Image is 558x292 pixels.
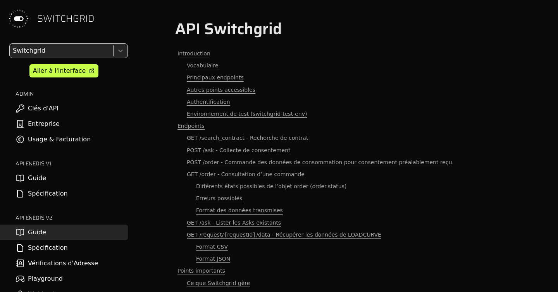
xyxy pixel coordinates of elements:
a: POST /order - Commande des données de consommation pour consentement préalablement reçu [175,156,515,168]
span: SWITCHGRID [37,12,95,25]
span: Autres points accessibles [187,86,255,94]
span: GET /ask - Lister les Asks existants [187,219,281,227]
span: Erreurs possibles [196,195,242,202]
a: POST /ask - Collecte de consentement [175,144,515,156]
h1: API Switchgrid [175,20,515,38]
a: Points importants [175,265,515,277]
span: Format JSON [196,255,230,263]
a: GET /order - Consultation d’une commande [175,168,515,180]
span: GET /order - Consultation d’une commande [187,171,305,178]
span: Environnement de test (switchgrid-test-env) [187,110,307,118]
span: GET /search_contract - Recherche de contrat [187,134,308,142]
span: Format des données transmises [196,207,283,214]
div: Aller à l'interface [33,66,86,76]
span: Différents états possibles de l’objet order (order.status) [196,183,346,190]
span: Principaux endpoints [187,74,244,81]
span: Endpoints [177,122,205,130]
span: Ce que Switchgrid gère [187,280,250,287]
img: Switchgrid Logo [6,6,31,31]
a: Environnement de test (switchgrid-test-env) [175,108,515,120]
span: Introduction [177,50,210,57]
a: Ce que Switchgrid gère [175,277,515,289]
h2: API ENEDIS v1 [15,160,128,167]
a: Format CSV [175,241,515,253]
h2: API ENEDIS v2 [15,214,128,222]
a: Principaux endpoints [175,72,515,84]
a: GET /search_contract - Recherche de contrat [175,132,515,144]
a: Erreurs possibles [175,192,515,204]
a: GET /ask - Lister les Asks existants [175,217,515,229]
span: Format CSV [196,243,228,251]
a: Vocabulaire [175,60,515,72]
a: Format des données transmises [175,204,515,216]
a: Introduction [175,48,515,60]
a: Différents états possibles de l’objet order (order.status) [175,180,515,192]
h2: ADMIN [15,90,128,98]
span: POST /ask - Collecte de consentement [187,147,291,154]
a: Autres points accessibles [175,84,515,96]
span: Authentification [187,98,230,106]
a: GET /request/{requestId}/data - Récupérer les données de LOADCURVE [175,229,515,241]
a: Format JSON [175,253,515,265]
span: Vocabulaire [187,62,219,69]
a: Endpoints [175,120,515,132]
a: Aller à l'interface [29,64,98,77]
span: GET /request/{requestId}/data - Récupérer les données de LOADCURVE [187,231,381,239]
span: POST /order - Commande des données de consommation pour consentement préalablement reçu [187,159,452,166]
a: Authentification [175,96,515,108]
span: Points importants [177,267,225,275]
